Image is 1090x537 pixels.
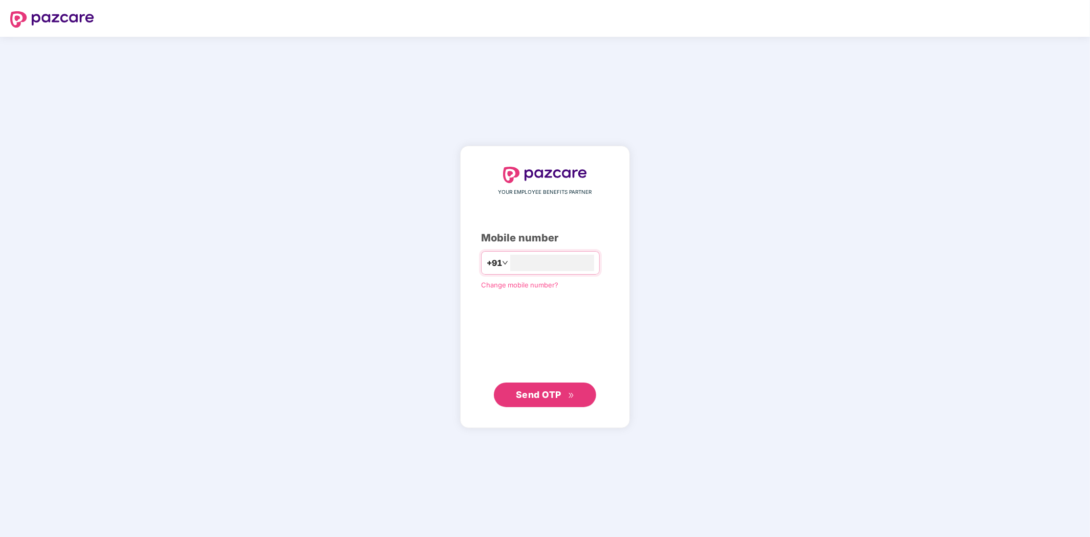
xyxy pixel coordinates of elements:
img: logo [10,11,94,28]
span: YOUR EMPLOYEE BENEFITS PARTNER [498,188,592,196]
span: Send OTP [516,389,561,400]
span: down [502,260,508,266]
img: logo [503,167,587,183]
div: Mobile number [481,230,609,246]
button: Send OTPdouble-right [494,383,596,407]
span: double-right [568,392,575,399]
span: +91 [487,257,502,270]
a: Change mobile number? [481,281,558,289]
